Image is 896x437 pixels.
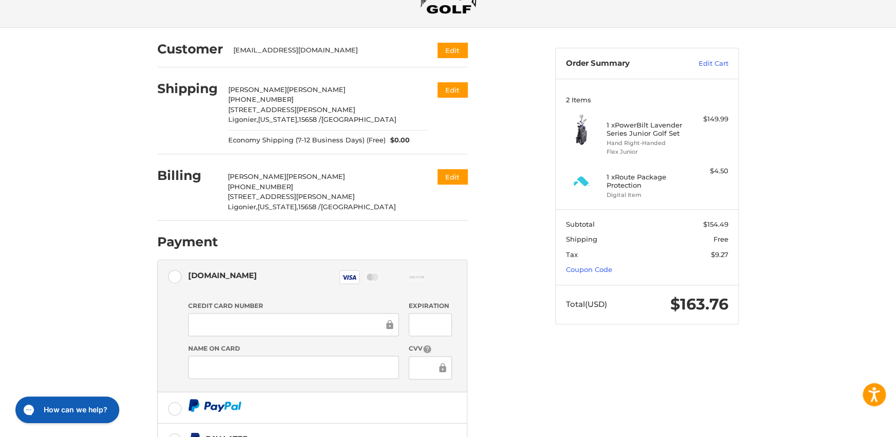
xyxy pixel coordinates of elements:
h2: Payment [157,234,218,250]
button: Edit [437,82,467,97]
span: $0.00 [386,135,410,145]
span: $163.76 [670,295,728,314]
label: Credit Card Number [188,301,399,311]
h3: Order Summary [566,59,676,69]
label: Expiration [409,301,451,311]
h4: 1 x Route Package Protection [607,173,685,190]
span: 15658 / [298,203,321,211]
span: Subtotal [566,220,595,228]
span: [PERSON_NAME] [228,85,287,94]
span: Ligonier, [228,203,258,211]
span: Economy Shipping (7-12 Business Days) (Free) [228,135,386,145]
span: [PERSON_NAME] [228,172,286,180]
h4: 1 x PowerBilt Lavender Series Junior Golf Set [607,121,685,138]
iframe: Gorgias live chat messenger [10,393,122,427]
span: Free [714,235,728,243]
span: $154.49 [703,220,728,228]
label: CVV [409,344,451,354]
label: Name on Card [188,344,399,353]
span: [US_STATE], [258,203,298,211]
span: Ligonier, [228,115,258,123]
span: [GEOGRAPHIC_DATA] [321,203,396,211]
span: [GEOGRAPHIC_DATA] [321,115,396,123]
span: [PHONE_NUMBER] [228,95,294,103]
span: [US_STATE], [258,115,299,123]
div: [EMAIL_ADDRESS][DOMAIN_NAME] [233,45,418,56]
img: PayPal icon [188,399,242,412]
span: 15658 / [299,115,321,123]
h2: Customer [157,41,223,57]
button: Edit [437,169,467,184]
li: Flex Junior [607,148,685,156]
span: [PERSON_NAME] [287,85,345,94]
h3: 2 Items [566,96,728,104]
span: Shipping [566,235,597,243]
a: Coupon Code [566,265,612,274]
span: [STREET_ADDRESS][PERSON_NAME] [228,192,355,201]
div: $4.50 [688,166,728,176]
div: [DOMAIN_NAME] [188,267,257,284]
span: [STREET_ADDRESS][PERSON_NAME] [228,105,355,114]
span: $9.27 [711,250,728,259]
span: Total (USD) [566,299,607,309]
span: Tax [566,250,578,259]
a: Edit Cart [676,59,728,69]
span: [PERSON_NAME] [286,172,345,180]
li: Hand Right-Handed [607,139,685,148]
h2: Billing [157,168,217,184]
div: $149.99 [688,114,728,124]
li: Digital Item [607,191,685,199]
button: Edit [437,43,467,58]
span: [PHONE_NUMBER] [228,183,293,191]
h2: Shipping [157,81,218,97]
